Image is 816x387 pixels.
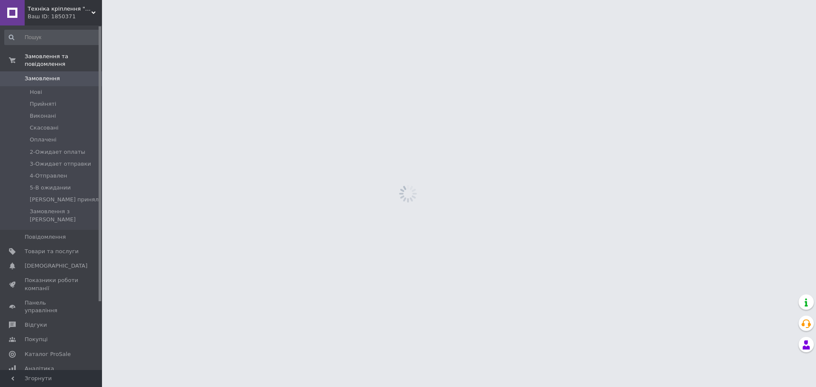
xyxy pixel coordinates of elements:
[25,233,66,241] span: Повідомлення
[30,112,56,120] span: Виконані
[30,100,56,108] span: Прийняті
[25,75,60,82] span: Замовлення
[25,53,102,68] span: Замовлення та повідомлення
[25,248,79,255] span: Товари та послуги
[30,88,42,96] span: Нові
[30,208,99,223] span: Замовлення з [PERSON_NAME]
[30,172,67,180] span: 4-Отправлен
[30,196,99,203] span: [PERSON_NAME] принял
[30,124,59,132] span: Скасовані
[25,262,88,270] span: [DEMOGRAPHIC_DATA]
[25,365,54,373] span: Аналітика
[25,336,48,343] span: Покупці
[30,184,71,192] span: 5-В ожидании
[30,148,85,156] span: 2-Ожидает оплаты
[25,321,47,329] span: Відгуки
[28,13,102,20] div: Ваш ID: 1850371
[30,160,91,168] span: 3-Ожидает отправки
[25,299,79,314] span: Панель управління
[30,136,57,144] span: Оплачені
[28,5,91,13] span: Техніка кріплення "Метрекс Київ"
[25,277,79,292] span: Показники роботи компанії
[25,350,71,358] span: Каталог ProSale
[4,30,100,45] input: Пошук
